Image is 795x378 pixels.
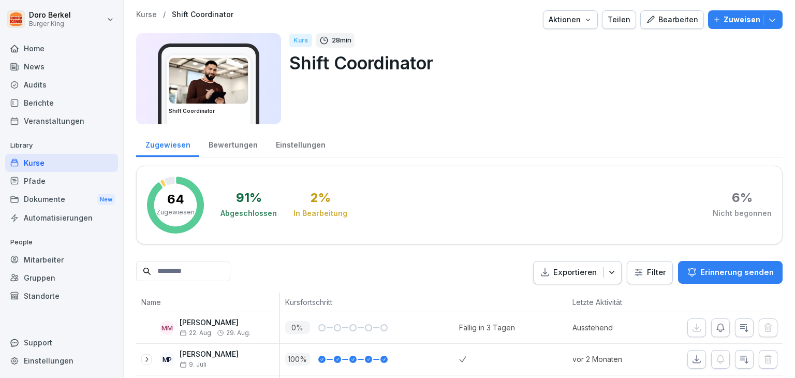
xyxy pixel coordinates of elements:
[267,130,334,157] a: Einstellungen
[141,297,274,308] p: Name
[713,208,772,219] div: Nicht begonnen
[572,297,652,308] p: Letzte Aktivität
[627,261,672,284] button: Filter
[5,269,118,287] a: Gruppen
[678,261,783,284] button: Erinnerung senden
[289,50,774,76] p: Shift Coordinator
[285,353,310,366] p: 100 %
[553,267,597,279] p: Exportieren
[5,190,118,209] div: Dokumente
[5,154,118,172] a: Kurse
[97,194,115,206] div: New
[708,10,783,29] button: Zuweisen
[169,107,248,115] h3: Shift Coordinator
[289,34,312,47] div: Kurs
[169,58,248,104] img: q4kvd0p412g56irxfxn6tm8s.png
[156,208,195,217] p: Zugewiesen
[646,14,698,25] div: Bearbeiten
[160,352,174,367] div: MP
[285,297,454,308] p: Kursfortschritt
[5,287,118,305] a: Standorte
[226,329,251,337] span: 29. Aug.
[163,10,166,19] p: /
[5,251,118,269] a: Mitarbeiter
[236,192,262,204] div: 91 %
[5,39,118,57] a: Home
[572,322,657,333] p: Ausstehend
[332,35,351,46] p: 28 min
[459,322,515,333] div: Fällig in 3 Tagen
[29,20,71,27] p: Burger King
[180,350,239,359] p: [PERSON_NAME]
[5,352,118,370] a: Einstellungen
[293,208,347,219] div: In Bearbeitung
[5,190,118,209] a: DokumenteNew
[172,10,233,19] a: Shift Coordinator
[634,267,666,278] div: Filter
[5,76,118,94] a: Audits
[5,94,118,112] a: Berichte
[700,267,774,278] p: Erinnerung senden
[602,10,636,29] button: Teilen
[724,14,760,25] p: Zuweisen
[5,172,118,190] a: Pfade
[732,192,753,204] div: 6 %
[572,354,657,365] p: vor 2 Monaten
[311,192,331,204] div: 2 %
[167,193,184,206] p: 64
[549,14,592,25] div: Aktionen
[180,329,213,337] span: 22. Aug.
[5,333,118,352] div: Support
[180,318,251,327] p: [PERSON_NAME]
[5,209,118,227] a: Automatisierungen
[640,10,704,29] button: Bearbeiten
[5,112,118,130] a: Veranstaltungen
[136,10,157,19] a: Kurse
[5,234,118,251] p: People
[220,208,277,219] div: Abgeschlossen
[5,137,118,154] p: Library
[136,130,199,157] a: Zugewiesen
[29,11,71,20] p: Doro Berkel
[5,57,118,76] a: News
[543,10,598,29] button: Aktionen
[608,14,630,25] div: Teilen
[533,261,622,284] button: Exportieren
[285,321,310,334] p: 0 %
[160,321,174,335] div: MM
[199,130,267,157] a: Bewertungen
[180,361,207,368] span: 9. Juli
